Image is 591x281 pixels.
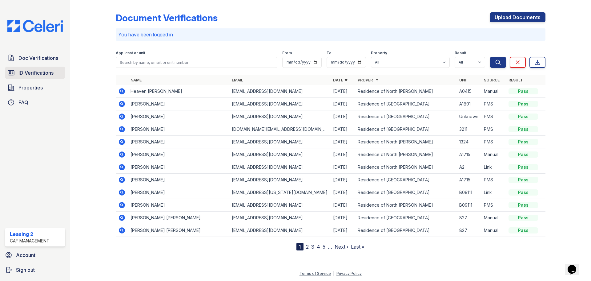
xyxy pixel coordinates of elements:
[481,148,506,161] td: Manual
[5,52,65,64] a: Doc Verifications
[355,148,456,161] td: Residence of North [PERSON_NAME]
[509,78,523,82] a: Result
[229,136,331,148] td: [EMAIL_ADDRESS][DOMAIN_NAME]
[331,123,355,136] td: [DATE]
[509,189,538,196] div: Pass
[317,244,320,250] a: 4
[128,85,229,98] td: Heaven [PERSON_NAME]
[331,98,355,110] td: [DATE]
[481,174,506,186] td: PMS
[331,224,355,237] td: [DATE]
[457,123,481,136] td: 3211
[128,199,229,212] td: [PERSON_NAME]
[509,227,538,233] div: Pass
[457,199,481,212] td: B09111
[331,199,355,212] td: [DATE]
[229,186,331,199] td: [EMAIL_ADDRESS][US_STATE][DOMAIN_NAME]
[18,54,58,62] span: Doc Verifications
[328,243,332,250] span: …
[481,186,506,199] td: Link
[128,136,229,148] td: [PERSON_NAME]
[509,88,538,94] div: Pass
[509,151,538,158] div: Pass
[333,271,334,276] div: |
[355,224,456,237] td: Residence of [GEOGRAPHIC_DATA]
[128,212,229,224] td: [PERSON_NAME] [PERSON_NAME]
[331,174,355,186] td: [DATE]
[323,244,325,250] a: 5
[331,85,355,98] td: [DATE]
[229,161,331,174] td: [EMAIL_ADDRESS][DOMAIN_NAME]
[2,20,68,32] img: CE_Logo_Blue-a8612792a0a2168367f1c8372b55b34899dd931a85d93a1a3d3e32e68fde9ad4.png
[336,271,362,276] a: Privacy Policy
[229,110,331,123] td: [EMAIL_ADDRESS][DOMAIN_NAME]
[457,136,481,148] td: 1324
[509,139,538,145] div: Pass
[481,123,506,136] td: PMS
[16,266,35,274] span: Sign out
[457,148,481,161] td: A1715
[355,161,456,174] td: Residence of North [PERSON_NAME]
[509,164,538,170] div: Pass
[335,244,348,250] a: Next ›
[229,85,331,98] td: [EMAIL_ADDRESS][DOMAIN_NAME]
[481,98,506,110] td: PMS
[116,51,145,56] label: Applicant or unit
[371,51,387,56] label: Property
[2,264,68,276] a: Sign out
[457,85,481,98] td: A0415
[481,161,506,174] td: Link
[128,174,229,186] td: [PERSON_NAME]
[16,251,35,259] span: Account
[509,177,538,183] div: Pass
[355,136,456,148] td: Residence of North [PERSON_NAME]
[481,212,506,224] td: Manual
[5,67,65,79] a: ID Verifications
[296,243,304,250] div: 1
[229,98,331,110] td: [EMAIL_ADDRESS][DOMAIN_NAME]
[509,202,538,208] div: Pass
[229,212,331,224] td: [EMAIL_ADDRESS][DOMAIN_NAME]
[481,199,506,212] td: PMS
[331,186,355,199] td: [DATE]
[481,136,506,148] td: PMS
[484,78,500,82] a: Source
[116,57,277,68] input: Search by name, email, or unit number
[128,224,229,237] td: [PERSON_NAME] [PERSON_NAME]
[331,212,355,224] td: [DATE]
[18,84,43,91] span: Properties
[232,78,243,82] a: Email
[457,174,481,186] td: A1715
[509,101,538,107] div: Pass
[457,224,481,237] td: 827
[229,148,331,161] td: [EMAIL_ADDRESS][DOMAIN_NAME]
[229,224,331,237] td: [EMAIL_ADDRESS][DOMAIN_NAME]
[459,78,468,82] a: Unit
[10,230,50,238] div: Leasing 2
[229,123,331,136] td: [DOMAIN_NAME][EMAIL_ADDRESS][DOMAIN_NAME]
[128,123,229,136] td: [PERSON_NAME]
[128,98,229,110] td: [PERSON_NAME]
[481,224,506,237] td: Manual
[331,161,355,174] td: [DATE]
[333,78,348,82] a: Date ▼
[355,199,456,212] td: Residence of North [PERSON_NAME]
[509,114,538,120] div: Pass
[18,69,54,76] span: ID Verifications
[481,85,506,98] td: Manual
[457,161,481,174] td: A2
[331,136,355,148] td: [DATE]
[118,31,543,38] p: You have been logged in
[282,51,292,56] label: From
[351,244,364,250] a: Last »
[116,12,218,23] div: Document Verifications
[306,244,309,250] a: 2
[457,98,481,110] td: A1801
[18,99,28,106] span: FAQ
[229,174,331,186] td: [EMAIL_ADDRESS][DOMAIN_NAME]
[457,110,481,123] td: Unknown
[5,96,65,109] a: FAQ
[2,249,68,261] a: Account
[331,110,355,123] td: [DATE]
